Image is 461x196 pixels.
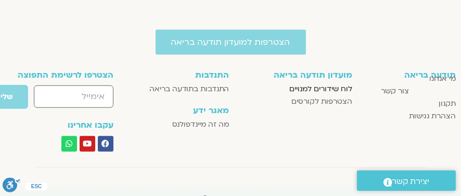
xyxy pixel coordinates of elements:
span: התנדבות בתודעה בריאה [149,83,229,95]
span: תקנון [439,97,456,110]
a: מה זה מיינדפולנס [142,118,229,131]
a: צור קשר [363,85,409,97]
form: טופס חדש [5,84,113,115]
a: הצטרפות למועדון תודעה בריאה [156,36,306,48]
h3: הצטרפו לרשימת התפוצה [5,70,113,80]
a: הצהרת נגישות [363,110,456,123]
span: צור קשר [381,85,409,97]
a: מי אנחנו [363,72,456,85]
a: הצטרפות לקורסים [239,95,352,108]
span: הצטרפות לקורסים [291,95,352,108]
span: יצירת קשר [392,175,430,189]
a: יצירת קשר [357,170,456,191]
h3: עקבו אחרינו [5,120,113,130]
span: מי אנחנו [429,72,456,85]
a: תקנון [363,97,456,110]
span: לוח שידורים למנויים [289,83,352,95]
input: אימייל [34,85,113,108]
h3: מאגר ידע [142,106,229,115]
a: התנדבות בתודעה בריאה [142,83,229,95]
a: הצטרפות למועדון תודעה בריאה [156,30,306,55]
h3: תודעה בריאה [404,70,456,80]
span: מה זה מיינדפולנס [172,118,229,131]
a: לוח שידורים למנויים [239,83,352,95]
span: הצטרפות למועדון תודעה בריאה [171,38,290,47]
h3: מועדון תודעה בריאה [239,70,352,80]
a: תודעה בריאה [404,70,456,72]
h3: התנדבות [142,70,229,80]
span: הצהרת נגישות [409,110,456,123]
